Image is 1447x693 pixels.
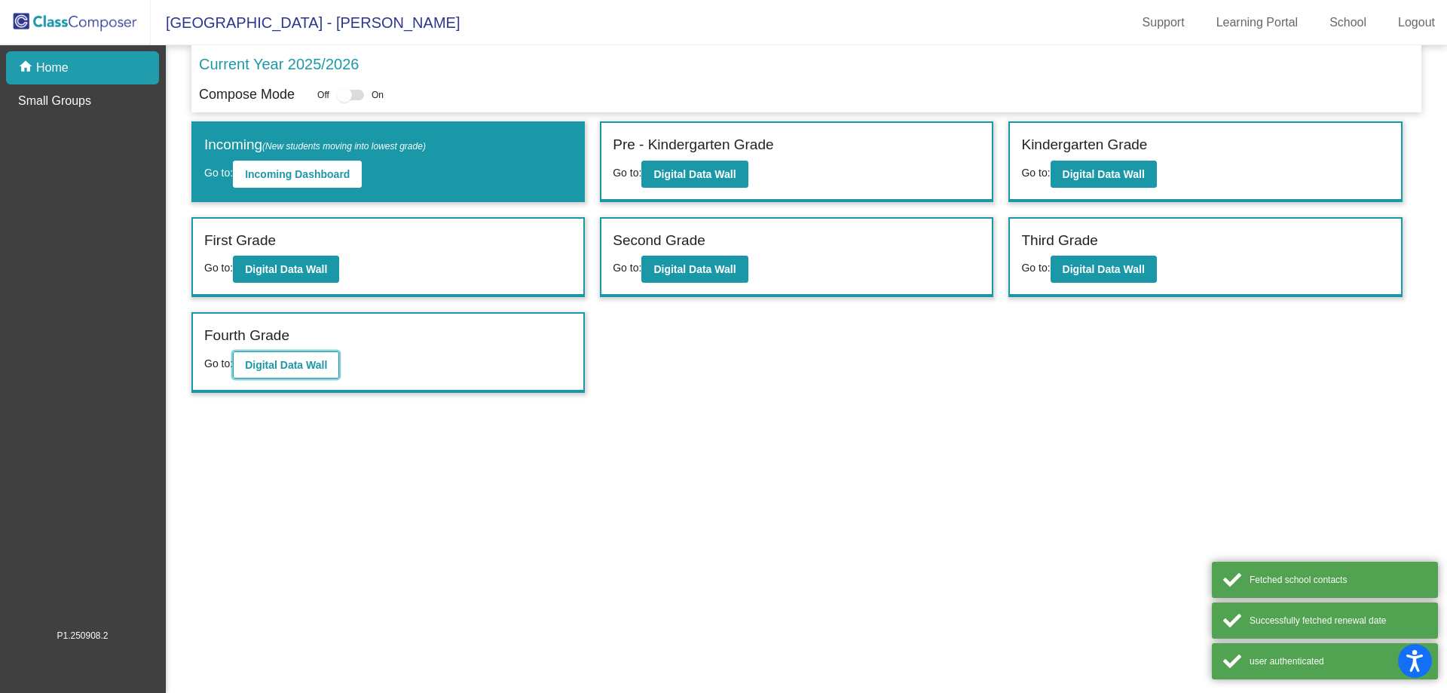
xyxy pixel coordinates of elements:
[653,168,736,180] b: Digital Data Wall
[1051,161,1157,188] button: Digital Data Wall
[1204,11,1311,35] a: Learning Portal
[1051,256,1157,283] button: Digital Data Wall
[1250,614,1427,627] div: Successfully fetched renewal date
[204,134,426,156] label: Incoming
[1063,263,1145,275] b: Digital Data Wall
[1130,11,1197,35] a: Support
[204,325,289,347] label: Fourth Grade
[613,134,773,156] label: Pre - Kindergarten Grade
[641,161,748,188] button: Digital Data Wall
[204,230,276,252] label: First Grade
[204,357,233,369] span: Go to:
[233,161,362,188] button: Incoming Dashboard
[245,359,327,371] b: Digital Data Wall
[1063,168,1145,180] b: Digital Data Wall
[613,167,641,179] span: Go to:
[36,59,69,77] p: Home
[245,168,350,180] b: Incoming Dashboard
[1250,655,1427,668] div: user authenticated
[1021,230,1097,252] label: Third Grade
[317,88,329,102] span: Off
[245,263,327,275] b: Digital Data Wall
[1021,134,1147,156] label: Kindergarten Grade
[18,59,36,77] mat-icon: home
[1021,167,1050,179] span: Go to:
[1250,573,1427,587] div: Fetched school contacts
[641,256,748,283] button: Digital Data Wall
[199,53,359,75] p: Current Year 2025/2026
[1021,262,1050,274] span: Go to:
[653,263,736,275] b: Digital Data Wall
[613,262,641,274] span: Go to:
[151,11,460,35] span: [GEOGRAPHIC_DATA] - [PERSON_NAME]
[1386,11,1447,35] a: Logout
[262,141,426,152] span: (New students moving into lowest grade)
[613,230,705,252] label: Second Grade
[204,167,233,179] span: Go to:
[199,84,295,105] p: Compose Mode
[204,262,233,274] span: Go to:
[233,351,339,379] button: Digital Data Wall
[1317,11,1378,35] a: School
[233,256,339,283] button: Digital Data Wall
[372,88,384,102] span: On
[18,92,91,110] p: Small Groups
